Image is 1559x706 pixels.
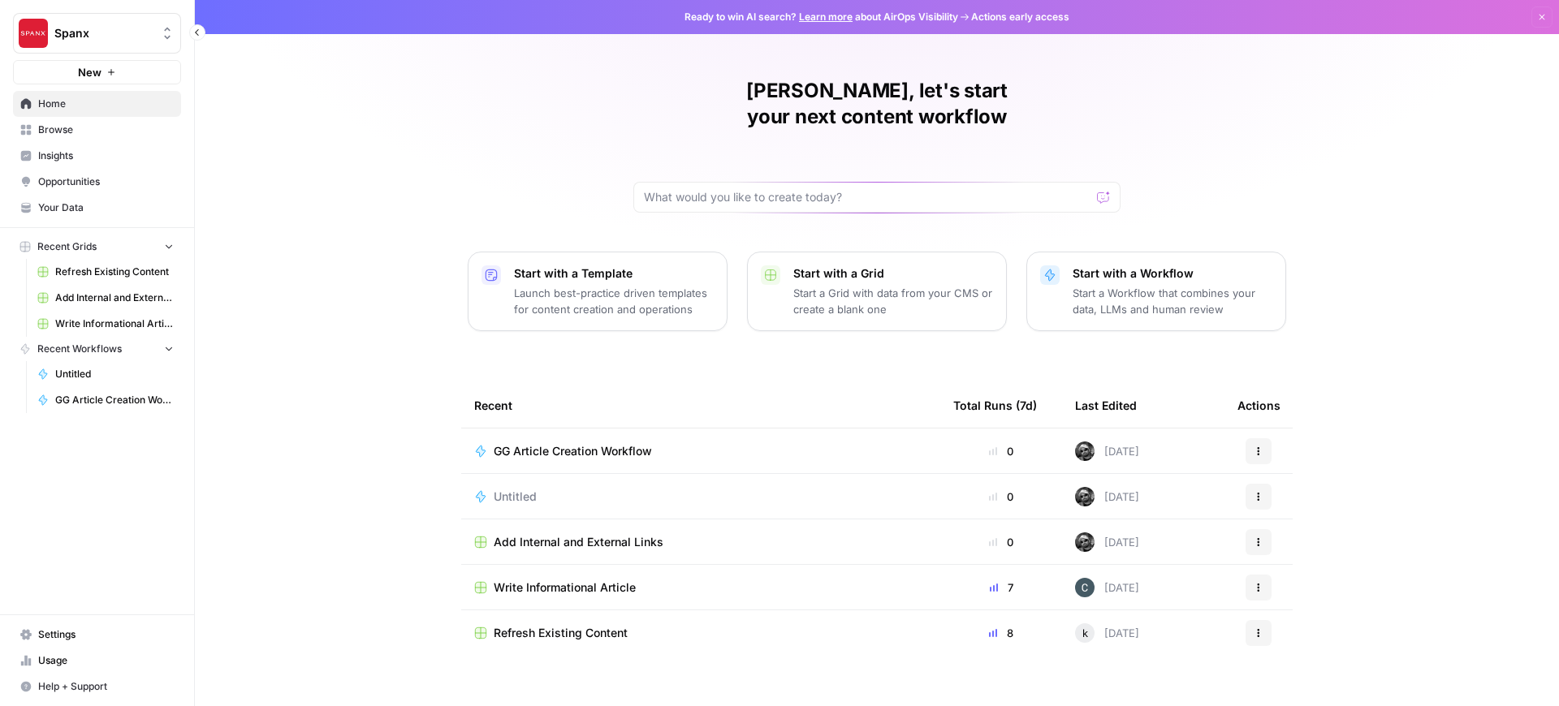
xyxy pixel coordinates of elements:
div: 0 [953,443,1049,459]
a: Add Internal and External Links [30,285,181,311]
span: Write Informational Article [55,316,174,331]
button: Start with a TemplateLaunch best-practice driven templates for content creation and operations [468,252,728,331]
a: Settings [13,622,181,648]
button: Recent Grids [13,235,181,259]
span: GG Article Creation Workflow [494,443,652,459]
span: Actions early access [971,10,1069,24]
span: Recent Grids [37,239,97,254]
img: j9v4psfz38hvvwbq7vip6uz900fa [1075,532,1095,552]
button: Help + Support [13,674,181,700]
a: GG Article Creation Workflow [30,387,181,413]
span: Ready to win AI search? about AirOps Visibility [684,10,958,24]
span: Home [38,97,174,111]
a: Write Informational Article [474,579,927,596]
span: k [1082,625,1088,641]
img: Spanx Logo [19,19,48,48]
span: Refresh Existing Content [55,265,174,279]
div: Recent [474,383,927,428]
a: Refresh Existing Content [474,625,927,641]
div: [DATE] [1075,623,1139,643]
a: Learn more [799,11,853,23]
span: Spanx [54,25,153,41]
div: [DATE] [1075,578,1139,597]
p: Start with a Template [514,265,714,282]
a: Add Internal and External Links [474,534,927,550]
p: Launch best-practice driven templates for content creation and operations [514,285,714,317]
img: j9v4psfz38hvvwbq7vip6uz900fa [1075,441,1095,461]
span: New [78,64,101,80]
span: Refresh Existing Content [494,625,628,641]
div: 0 [953,534,1049,550]
a: Untitled [474,489,927,505]
a: Your Data [13,195,181,221]
span: Browse [38,123,174,137]
button: Start with a WorkflowStart a Workflow that combines your data, LLMs and human review [1026,252,1286,331]
div: 7 [953,579,1049,596]
input: What would you like to create today? [644,189,1090,205]
span: Usage [38,653,174,668]
a: Write Informational Article [30,311,181,337]
a: Insights [13,143,181,169]
div: Last Edited [1075,383,1137,428]
span: Recent Workflows [37,342,122,356]
div: [DATE] [1075,441,1139,461]
button: Start with a GridStart a Grid with data from your CMS or create a blank one [747,252,1007,331]
button: Recent Workflows [13,337,181,361]
span: Add Internal and External Links [55,291,174,305]
h1: [PERSON_NAME], let's start your next content workflow [633,78,1121,130]
img: j9v4psfz38hvvwbq7vip6uz900fa [1075,487,1095,506]
a: Usage [13,648,181,674]
img: danp392np4qdkwqrk3dbiggwhtli [1075,578,1095,597]
a: Untitled [30,361,181,387]
p: Start a Workflow that combines your data, LLMs and human review [1073,285,1272,317]
div: [DATE] [1075,487,1139,506]
div: 8 [953,625,1049,641]
span: Untitled [55,367,174,381]
span: Untitled [494,489,537,505]
p: Start with a Workflow [1073,265,1272,282]
div: Actions [1237,383,1280,428]
span: Your Data [38,200,174,215]
span: Opportunities [38,174,174,189]
a: GG Article Creation Workflow [474,443,927,459]
div: 0 [953,489,1049,505]
a: Opportunities [13,169,181,195]
button: New [13,60,181,84]
span: Settings [38,627,174,642]
p: Start with a Grid [793,265,993,282]
p: Start a Grid with data from your CMS or create a blank one [793,285,993,317]
button: Workspace: Spanx [13,13,181,54]
a: Home [13,91,181,117]
div: Total Runs (7d) [953,383,1037,428]
span: Add Internal and External Links [494,534,663,550]
span: GG Article Creation Workflow [55,393,174,407]
div: [DATE] [1075,532,1139,552]
a: Browse [13,117,181,143]
a: Refresh Existing Content [30,259,181,285]
span: Help + Support [38,679,174,694]
span: Insights [38,149,174,163]
span: Write Informational Article [494,579,636,596]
